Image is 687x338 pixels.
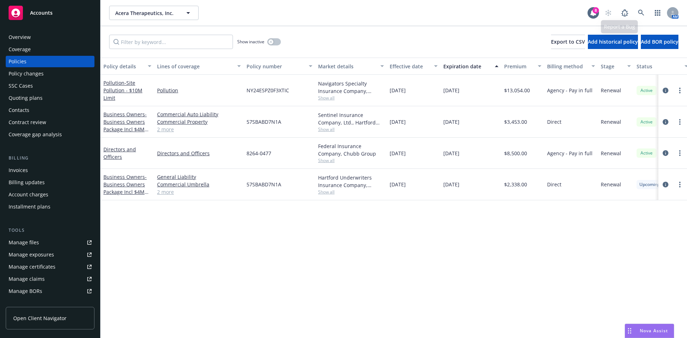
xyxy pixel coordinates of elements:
[593,7,599,14] div: 8
[443,87,459,94] span: [DATE]
[318,111,384,126] div: Sentinel Insurance Company, Ltd., Hartford Insurance Group
[6,285,94,297] a: Manage BORs
[103,79,142,101] a: Pollution
[9,117,46,128] div: Contract review
[618,6,632,20] a: Report a Bug
[676,149,684,157] a: more
[9,68,44,79] div: Policy changes
[6,80,94,92] a: SSC Cases
[504,150,527,157] span: $8,500.00
[157,63,233,70] div: Lines of coverage
[109,6,199,20] button: Acera Therapeutics, Inc.
[157,188,241,196] a: 2 more
[9,201,50,212] div: Installment plans
[247,87,289,94] span: NY24ESPZ0F3XTIC
[115,9,177,17] span: Acera Therapeutics, Inc.
[157,87,241,94] a: Pollution
[547,181,561,188] span: Direct
[6,261,94,273] a: Manage certificates
[157,150,241,157] a: Directors and Officers
[6,56,94,67] a: Policies
[103,111,147,140] a: Business Owners
[640,328,668,334] span: Nova Assist
[6,104,94,116] a: Contacts
[6,237,94,248] a: Manage files
[30,10,53,16] span: Accounts
[318,174,384,189] div: Hartford Underwriters Insurance Company, Hartford Insurance Group
[641,38,678,45] span: Add BOR policy
[9,249,54,260] div: Manage exposures
[6,92,94,104] a: Quoting plans
[247,181,281,188] span: 57SBABD7N1A
[387,58,440,75] button: Effective date
[6,165,94,176] a: Invoices
[443,118,459,126] span: [DATE]
[247,118,281,126] span: 57SBABD7N1A
[639,87,654,94] span: Active
[6,31,94,43] a: Overview
[6,189,94,200] a: Account charges
[390,63,430,70] div: Effective date
[443,63,491,70] div: Expiration date
[504,87,530,94] span: $13,054.00
[6,117,94,128] a: Contract review
[154,58,244,75] button: Lines of coverage
[6,3,94,23] a: Accounts
[237,39,264,45] span: Show inactive
[9,129,62,140] div: Coverage gap analysis
[13,314,67,322] span: Open Client Navigator
[9,165,28,176] div: Invoices
[9,261,55,273] div: Manage certificates
[247,63,304,70] div: Policy number
[6,129,94,140] a: Coverage gap analysis
[9,189,48,200] div: Account charges
[9,298,63,309] div: Summary of insurance
[9,92,43,104] div: Quoting plans
[6,155,94,162] div: Billing
[547,63,587,70] div: Billing method
[390,118,406,126] span: [DATE]
[157,173,241,181] a: General Liability
[318,157,384,163] span: Show all
[103,173,147,203] a: Business Owners
[440,58,501,75] button: Expiration date
[157,111,241,118] a: Commercial Auto Liability
[390,87,406,94] span: [DATE]
[639,181,660,188] span: Upcoming
[547,118,561,126] span: Direct
[443,181,459,188] span: [DATE]
[637,63,680,70] div: Status
[318,189,384,195] span: Show all
[661,86,670,95] a: circleInformation
[504,181,527,188] span: $2,338.00
[544,58,598,75] button: Billing method
[676,86,684,95] a: more
[103,79,142,101] span: - Site Pollution - $10M Limit
[601,87,621,94] span: Renewal
[551,38,585,45] span: Export to CSV
[588,35,638,49] button: Add historical policy
[9,80,33,92] div: SSC Cases
[6,273,94,285] a: Manage claims
[6,249,94,260] a: Manage exposures
[641,35,678,49] button: Add BOR policy
[588,38,638,45] span: Add historical policy
[318,126,384,132] span: Show all
[315,58,387,75] button: Market details
[547,87,593,94] span: Agency - Pay in full
[501,58,544,75] button: Premium
[601,63,623,70] div: Stage
[6,177,94,188] a: Billing updates
[6,201,94,212] a: Installment plans
[601,6,615,20] a: Start snowing
[244,58,315,75] button: Policy number
[504,118,527,126] span: $3,453.00
[9,56,26,67] div: Policies
[157,181,241,188] a: Commercial Umbrella
[639,150,654,156] span: Active
[318,142,384,157] div: Federal Insurance Company, Chubb Group
[9,31,31,43] div: Overview
[6,227,94,234] div: Tools
[157,126,241,133] a: 2 more
[157,118,241,126] a: Commercial Property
